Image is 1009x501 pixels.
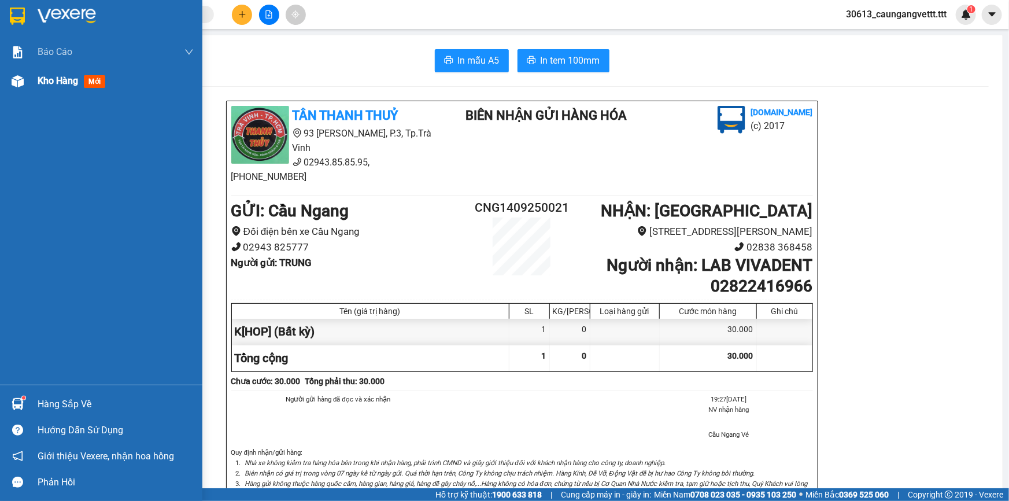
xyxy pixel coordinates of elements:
[231,201,349,220] b: GỬI : Cầu Ngang
[593,307,656,316] div: Loại hàng gửi
[84,75,105,88] span: mới
[291,10,300,19] span: aim
[660,319,757,345] div: 30.000
[435,49,509,72] button: printerIn mẫu A5
[12,46,24,58] img: solution-icon
[231,126,446,155] li: 93 [PERSON_NAME], P.3, Tp.Trà Vinh
[645,394,813,404] li: 19:27[DATE]
[75,50,193,66] div: 02822416966
[75,10,103,22] span: Nhận:
[751,108,813,117] b: [DOMAIN_NAME]
[967,5,975,13] sup: 1
[245,469,755,477] i: Biên nhận có giá trị trong vòng 07 ngày kể từ ngày gửi. Quá thời hạn trên, Công Ty không chịu trá...
[293,108,398,123] b: TÂN THANH THUỶ
[38,45,72,59] span: Báo cáo
[286,5,306,25] button: aim
[839,490,889,499] strong: 0369 525 060
[645,404,813,415] li: NV nhận hàng
[231,224,474,240] li: Đối điện bến xe Cầu Ngang
[465,108,627,123] b: BIÊN NHẬN GỬI HÀNG HÓA
[690,490,796,499] strong: 0708 023 035 - 0935 103 250
[232,319,509,345] div: K[HOP] (Bất kỳ)
[435,488,542,501] span: Hỗ trợ kỹ thuật:
[12,451,23,462] span: notification
[73,76,90,88] span: CC :
[293,157,302,167] span: phone
[728,351,753,360] span: 30.000
[38,449,174,463] span: Giới thiệu Vexere, nhận hoa hồng
[527,56,536,67] span: printer
[245,459,666,467] i: Nhà xe không kiểm tra hàng hóa bên trong khi nhận hàng, phải trình CMND và giấy giới thiệu đối vớ...
[474,198,571,218] h2: CNG1409250021
[235,307,506,316] div: Tên (giá trị hàng)
[38,422,194,439] div: Hướng dẫn sử dụng
[601,201,812,220] b: NHẬN : [GEOGRAPHIC_DATA]
[259,5,279,25] button: file-add
[945,491,953,499] span: copyright
[238,10,246,19] span: plus
[12,425,23,436] span: question-circle
[751,119,813,133] li: (c) 2017
[509,319,550,345] div: 1
[12,75,24,87] img: warehouse-icon
[231,106,289,164] img: logo.jpg
[458,53,500,68] span: In mẫu A5
[75,10,193,36] div: [GEOGRAPHIC_DATA]
[293,128,302,138] span: environment
[184,47,194,57] span: down
[760,307,810,316] div: Ghi chú
[645,429,813,440] li: Cầu Ngang Vé
[231,242,241,252] span: phone
[231,240,474,255] li: 02943 825777
[444,56,453,67] span: printer
[73,73,194,89] div: 30.000
[10,10,67,38] div: Cầu Ngang
[10,11,28,23] span: Gửi:
[961,9,971,20] img: icon-new-feature
[734,242,744,252] span: phone
[637,226,647,236] span: environment
[22,396,25,400] sup: 1
[38,75,78,86] span: Kho hàng
[607,256,812,296] b: Người nhận : LAB VIVADENT 02822416966
[305,377,385,386] b: Tổng phải thu: 30.000
[231,226,241,236] span: environment
[232,5,252,25] button: plus
[837,7,956,21] span: 30613_caungangvettt.ttt
[231,155,446,184] li: 02943.85.85.95, [PHONE_NUMBER]
[550,488,552,501] span: |
[10,38,67,51] div: TRUNG
[570,240,812,255] li: 02838 368458
[550,319,590,345] div: 0
[512,307,546,316] div: SL
[12,477,23,488] span: message
[542,351,546,360] span: 1
[254,394,422,404] li: Người gửi hàng đã đọc và xác nhận
[897,488,899,501] span: |
[982,5,1002,25] button: caret-down
[799,492,803,497] span: ⚪️
[38,474,194,491] div: Phản hồi
[805,488,889,501] span: Miền Bắc
[969,5,973,13] span: 1
[492,490,542,499] strong: 1900 633 818
[541,53,600,68] span: In tem 100mm
[987,9,997,20] span: caret-down
[570,224,812,240] li: [STREET_ADDRESS][PERSON_NAME]
[235,351,289,365] span: Tổng cộng
[518,49,609,72] button: printerIn tem 100mm
[561,488,651,501] span: Cung cấp máy in - giấy in:
[10,8,25,25] img: logo-vxr
[38,396,194,413] div: Hàng sắp về
[553,307,587,316] div: KG/[PERSON_NAME]
[582,351,587,360] span: 0
[231,257,312,268] b: Người gửi : TRUNG
[12,398,24,410] img: warehouse-icon
[718,106,745,134] img: logo.jpg
[265,10,273,19] span: file-add
[663,307,753,316] div: Cước món hàng
[654,488,796,501] span: Miền Nam
[245,480,807,498] i: Hàng gửi không thuộc hàng quốc cấm, hàng gian, hàng giả, hàng dễ gây cháy nổ,...Hàng không có hóa...
[75,36,193,50] div: LAB VIVADENT
[231,377,301,386] b: Chưa cước : 30.000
